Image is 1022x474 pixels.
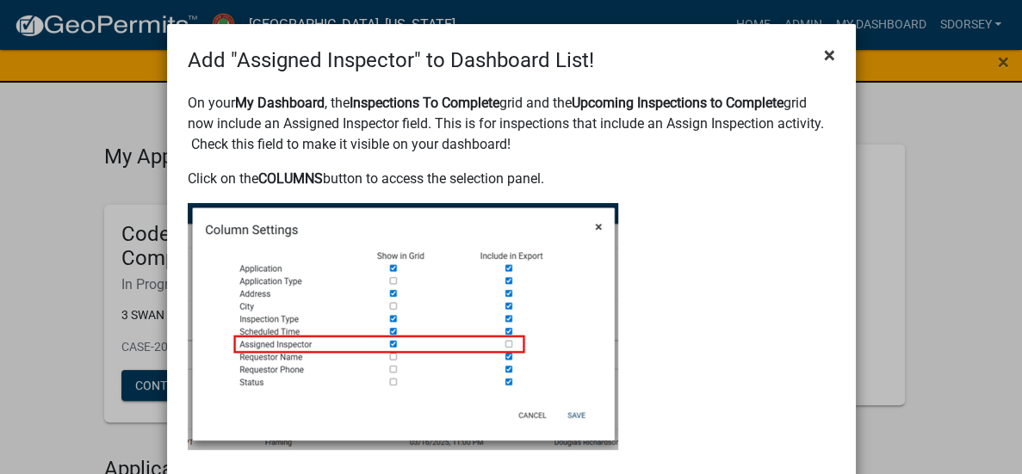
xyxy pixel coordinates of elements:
[572,95,784,111] strong: Upcoming Inspections to Complete
[188,45,594,76] h4: Add "Assigned Inspector" to Dashboard List!
[188,169,835,189] p: Click on the button to access the selection panel.
[824,43,835,67] span: ×
[188,93,835,155] p: On your , the grid and the grid now include an Assigned Inspector field. This is for inspections ...
[350,95,499,111] strong: Inspections To Complete
[235,95,325,111] strong: My Dashboard
[188,203,618,450] img: image_04b05459-b3a8-4cc5-8b33-a24db39f82db.png
[810,31,849,79] button: Close
[258,170,323,187] strong: COLUMNS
